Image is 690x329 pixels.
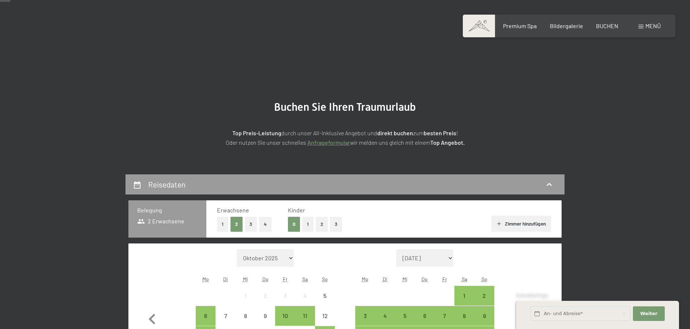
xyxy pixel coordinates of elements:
[232,129,281,136] strong: Top Preis-Leistung
[475,306,494,326] div: Sun Nov 09 2025
[137,206,198,214] h3: Belegung
[223,276,228,282] abbr: Dienstag
[454,306,474,326] div: Anreise möglich
[236,286,255,306] div: Anreise nicht möglich
[275,306,295,326] div: Anreise möglich
[454,306,474,326] div: Sat Nov 08 2025
[442,276,447,282] abbr: Freitag
[283,276,288,282] abbr: Freitag
[454,286,474,306] div: Sat Nov 01 2025
[322,276,328,282] abbr: Sonntag
[255,306,275,326] div: Anreise nicht möglich
[275,286,295,306] div: Anreise nicht möglich
[276,293,294,311] div: 3
[196,306,215,326] div: Mon Oct 06 2025
[256,293,274,311] div: 2
[302,276,308,282] abbr: Samstag
[255,306,275,326] div: Thu Oct 09 2025
[481,276,487,282] abbr: Sonntag
[395,306,415,326] div: Anreise möglich
[462,276,467,282] abbr: Samstag
[415,306,435,326] div: Anreise möglich
[315,306,335,326] div: Sun Oct 12 2025
[295,286,315,306] div: Sat Oct 04 2025
[243,276,248,282] abbr: Mittwoch
[215,306,235,326] div: Tue Oct 07 2025
[288,207,305,213] span: Kinder
[316,293,334,311] div: 5
[295,306,315,326] div: Anreise möglich
[475,286,494,306] div: Anreise möglich
[375,306,395,326] div: Tue Nov 04 2025
[475,306,494,326] div: Anreise möglich
[217,217,228,232] button: 1
[435,306,454,326] div: Anreise möglich
[275,306,295,326] div: Fri Oct 10 2025
[424,129,456,136] strong: besten Preis
[455,293,473,311] div: 1
[475,286,494,306] div: Sun Nov 02 2025
[315,286,335,306] div: Sun Oct 05 2025
[275,286,295,306] div: Fri Oct 03 2025
[236,306,255,326] div: Wed Oct 08 2025
[202,276,209,282] abbr: Montag
[315,306,335,326] div: Anreise nicht möglich
[295,306,315,326] div: Sat Oct 11 2025
[475,293,494,311] div: 2
[255,286,275,306] div: Anreise nicht möglich
[377,129,413,136] strong: direkt buchen
[516,292,548,298] span: Schnellanfrage
[296,293,314,311] div: 4
[262,276,269,282] abbr: Donnerstag
[435,306,454,326] div: Fri Nov 07 2025
[236,306,255,326] div: Anreise nicht möglich
[330,217,342,232] button: 3
[215,306,235,326] div: Anreise nicht möglich
[259,217,271,232] button: 4
[421,276,428,282] abbr: Donnerstag
[288,217,300,232] button: 0
[355,306,375,326] div: Anreise möglich
[255,286,275,306] div: Thu Oct 02 2025
[395,306,415,326] div: Wed Nov 05 2025
[217,207,249,213] span: Erwachsene
[315,286,335,306] div: Anreise nicht möglich
[295,286,315,306] div: Anreise nicht möglich
[148,180,185,189] h2: Reisedaten
[550,22,583,29] a: Bildergalerie
[196,306,215,326] div: Anreise möglich
[383,276,387,282] abbr: Dienstag
[375,306,395,326] div: Anreise möglich
[236,293,255,311] div: 1
[236,286,255,306] div: Wed Oct 01 2025
[307,139,350,146] a: Anfrageformular
[362,276,368,282] abbr: Montag
[274,101,416,113] span: Buchen Sie Ihren Traumurlaub
[640,310,657,317] span: Weiter
[137,217,184,225] span: 2 Erwachsene
[402,276,408,282] abbr: Mittwoch
[596,22,618,29] a: BUCHEN
[503,22,537,29] a: Premium Spa
[454,286,474,306] div: Anreise möglich
[245,217,257,232] button: 3
[491,216,551,232] button: Zimmer hinzufügen
[355,306,375,326] div: Mon Nov 03 2025
[415,306,435,326] div: Thu Nov 06 2025
[302,217,314,232] button: 1
[430,139,465,146] strong: Top Angebot.
[316,217,328,232] button: 2
[645,22,661,29] span: Menü
[230,217,243,232] button: 2
[633,306,664,321] button: Weiter
[162,128,528,147] p: durch unser All-inklusive Angebot und zum ! Oder nutzen Sie unser schnelles wir melden uns gleich...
